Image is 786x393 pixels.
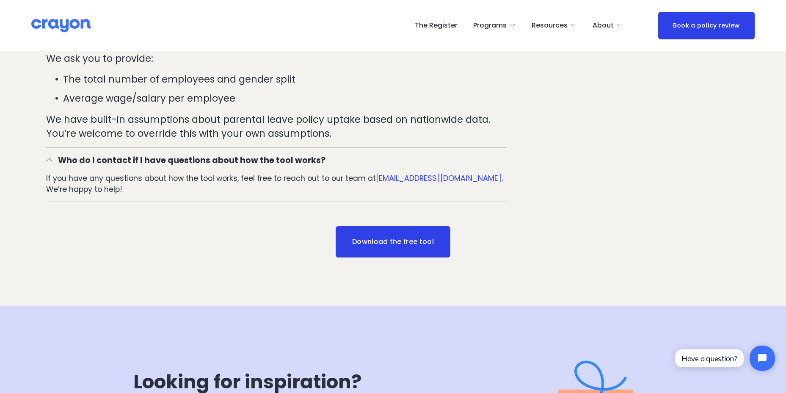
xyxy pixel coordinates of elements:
a: folder dropdown [593,19,623,33]
a: Book a policy review [658,12,755,39]
a: [EMAIL_ADDRESS][DOMAIN_NAME] [376,173,502,183]
p: If you have any questions about how the tool works, feel free to reach out to our team at . We’re... [46,173,507,195]
img: Crayon [31,18,91,33]
iframe: Tidio Chat [668,338,782,378]
a: Download the free tool [336,226,450,257]
span: About [593,19,614,32]
span: Resources [532,19,568,32]
p: The total number of employees and gender split [63,72,507,87]
span: Who do I contact if I have questions about how the tool works? [52,154,507,166]
p: We ask you to provide: [46,52,507,66]
div: What are the assumptions based off? [46,52,507,147]
button: Who do I contact if I have questions about how the tool works? [46,148,507,173]
span: Programs [473,19,507,32]
div: Who do I contact if I have questions about how the tool works? [46,173,507,202]
a: The Register [415,19,458,33]
p: We have built-in assumptions about parental leave policy uptake based on nationwide data. You’re ... [46,113,507,141]
a: folder dropdown [532,19,577,33]
p: Average wage/salary per employee [63,91,507,106]
a: folder dropdown [473,19,516,33]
